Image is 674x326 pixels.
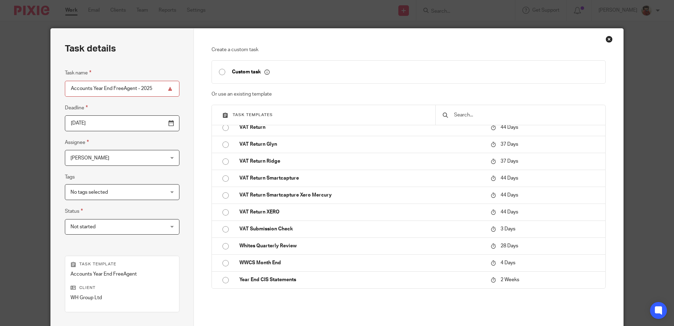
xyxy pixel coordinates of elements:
[71,224,96,229] span: Not started
[65,174,75,181] label: Tags
[501,210,518,215] span: 44 Days
[501,176,518,181] span: 44 Days
[239,209,484,216] p: VAT Return XERO
[501,227,515,231] span: 3 Days
[65,43,116,55] h2: Task details
[239,158,484,165] p: VAT Return Ridge
[606,36,613,43] div: Close this dialog window
[212,46,605,53] p: Create a custom task
[501,193,518,198] span: 44 Days
[65,81,179,97] input: Task name
[71,261,174,267] p: Task template
[453,111,598,119] input: Search...
[233,113,273,117] span: Task templates
[239,276,484,283] p: Year End CIS Statements
[212,91,605,98] p: Or use an existing template
[65,115,179,131] input: Pick a date
[239,259,484,266] p: WWCS Month End
[239,175,484,182] p: VAT Return Smartcapture
[239,225,484,233] p: VAT Submission Check
[71,156,109,161] span: [PERSON_NAME]
[71,190,108,195] span: No tags selected
[232,69,270,75] p: Custom task
[239,242,484,249] p: Whites Quarterly Review
[501,278,519,283] span: 2 Weeks
[65,207,83,215] label: Status
[501,260,515,265] span: 4 Days
[65,104,88,112] label: Deadline
[501,125,518,130] span: 44 Days
[71,294,174,301] p: WH Group Ltd
[501,243,518,248] span: 28 Days
[501,159,518,164] span: 37 Days
[71,271,174,278] p: Accounts Year End FreeAgent
[65,138,89,146] label: Assignee
[71,285,174,291] p: Client
[239,141,484,148] p: VAT Return Glyn
[239,124,484,131] p: VAT Return
[239,192,484,199] p: VAT Return Smartcapture Xero Mercury
[65,69,91,77] label: Task name
[501,142,518,147] span: 37 Days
